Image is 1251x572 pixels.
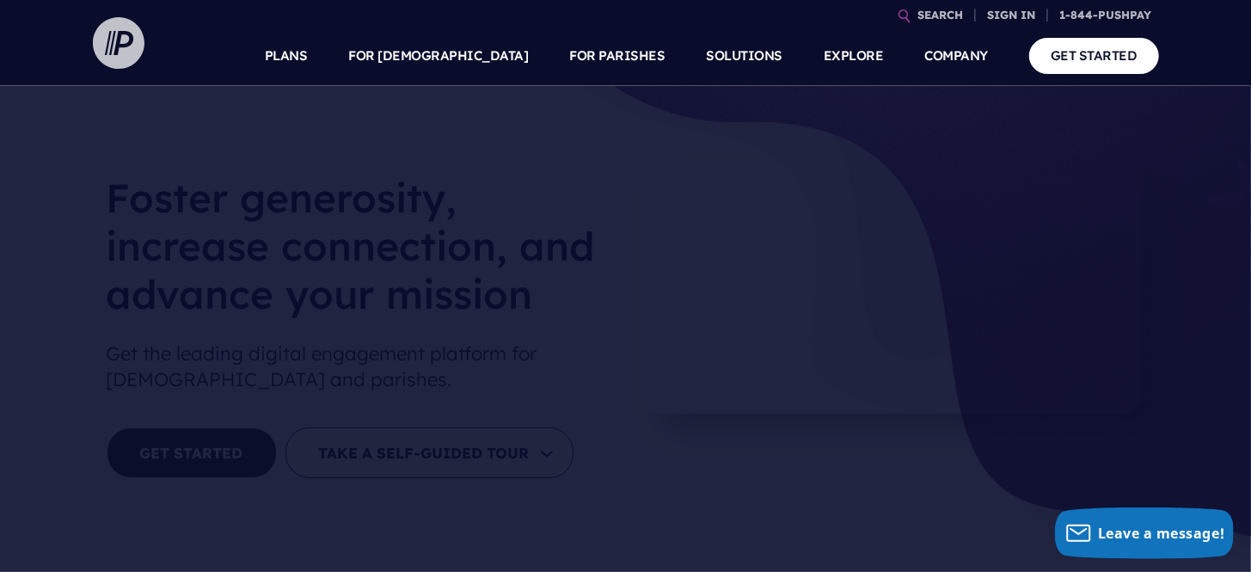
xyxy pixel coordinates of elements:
a: PLANS [265,26,308,86]
button: Leave a message! [1055,507,1234,559]
a: SOLUTIONS [707,26,783,86]
a: EXPLORE [824,26,884,86]
a: FOR PARISHES [570,26,665,86]
span: Leave a message! [1098,524,1225,543]
a: GET STARTED [1029,38,1159,73]
a: FOR [DEMOGRAPHIC_DATA] [349,26,529,86]
a: COMPANY [925,26,989,86]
